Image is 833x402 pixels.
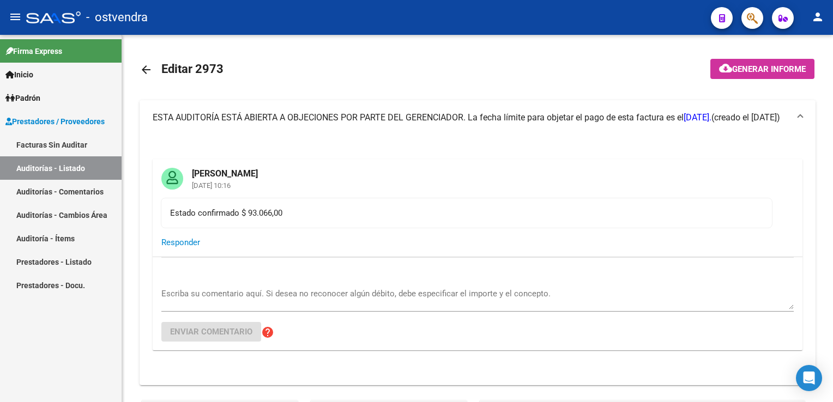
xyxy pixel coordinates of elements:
[711,112,780,124] span: (creado el [DATE])
[140,100,816,135] mat-expansion-panel-header: ESTA AUDITORÍA ESTÁ ABIERTA A OBJECIONES POR PARTE DEL GERENCIADOR. La fecha límite para objetar ...
[5,45,62,57] span: Firma Express
[140,63,153,76] mat-icon: arrow_back
[719,62,732,75] mat-icon: cloud_download
[710,59,814,79] button: Generar informe
[140,135,816,385] div: ESTA AUDITORÍA ESTÁ ABIERTA A OBJECIONES POR PARTE DEL GERENCIADOR. La fecha límite para objetar ...
[170,327,252,337] span: Enviar comentario
[161,237,200,247] span: Responder
[796,365,822,391] div: Open Intercom Messenger
[732,64,806,74] span: Generar informe
[5,92,40,104] span: Padrón
[161,62,224,76] span: Editar 2973
[153,112,711,123] span: ESTA AUDITORÍA ESTÁ ABIERTA A OBJECIONES POR PARTE DEL GERENCIADOR. La fecha límite para objetar ...
[684,112,711,123] span: [DATE].
[161,233,200,252] button: Responder
[170,207,763,219] div: Estado confirmado $ 93.066,00
[5,69,33,81] span: Inicio
[5,115,105,127] span: Prestadores / Proveedores
[811,10,824,23] mat-icon: person
[9,10,22,23] mat-icon: menu
[161,322,261,342] button: Enviar comentario
[261,326,274,339] mat-icon: help
[183,159,267,180] mat-card-title: [PERSON_NAME]
[183,182,267,189] mat-card-subtitle: [DATE] 10:16
[86,5,148,29] span: - ostvendra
